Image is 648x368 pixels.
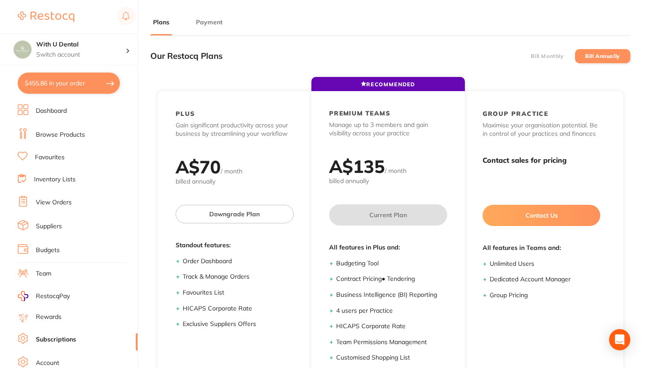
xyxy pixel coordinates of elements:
a: Team [36,269,51,278]
span: / month [221,167,242,175]
li: Favourites List [183,288,294,297]
span: / month [385,167,406,175]
li: Unlimited Users [490,260,601,268]
button: Plans [150,18,172,27]
img: RestocqPay [18,291,28,301]
button: $455.86 in your order [18,73,120,94]
a: Dashboard [36,107,67,115]
a: RestocqPay [18,291,70,301]
h2: PLUS [176,110,195,118]
a: Account [36,359,59,368]
h3: Our Restocq Plans [150,51,222,61]
li: Business Intelligence (BI) Reporting [336,291,447,299]
a: Restocq Logo [18,7,74,27]
h4: With U Dental [36,40,126,49]
label: Bill Monthly [531,53,564,59]
li: Dedicated Account Manager [490,275,601,284]
li: 4 users per Practice [336,307,447,315]
li: HICAPS Corporate Rate [336,322,447,331]
li: Budgeting Tool [336,259,447,268]
button: Current Plan [329,204,447,226]
li: HICAPS Corporate Rate [183,304,294,313]
div: Open Intercom Messenger [609,329,630,350]
a: Subscriptions [36,335,76,344]
a: Favourites [35,153,65,162]
h2: A$ 70 [176,156,221,178]
a: Inventory Lists [34,175,76,184]
li: Group Pricing [490,291,601,300]
button: Downgrade Plan [176,205,294,223]
span: Standout features: [176,241,294,250]
span: RECOMMENDED [361,81,415,88]
span: billed annually [329,177,447,186]
li: Contract Pricing ● Tendering [336,275,447,284]
p: Switch account [36,50,126,59]
h2: A$ 135 [329,155,385,177]
a: Budgets [36,246,60,255]
li: Track & Manage Orders [183,272,294,281]
li: Exclusive Suppliers Offers [183,320,294,329]
li: Team Permissions Management [336,338,447,347]
button: Contact Us [483,205,601,226]
a: View Orders [36,198,72,207]
label: Bill Annually [585,53,620,59]
li: Customised Shopping List [336,353,447,362]
p: Maximise your organisation potential. Be in control of your practices and finances [483,121,601,138]
h2: GROUP PRACTICE [483,110,548,118]
h2: PREMIUM TEAMS [329,109,390,117]
a: Rewards [36,313,61,322]
p: Manage up to 3 members and gain visibility across your practice [329,121,447,138]
span: RestocqPay [36,292,70,301]
li: Order Dashboard [183,257,294,266]
span: All features in Teams and: [483,244,601,253]
button: Payment [193,18,225,27]
h3: Contact sales for pricing [483,156,601,165]
img: Restocq Logo [18,11,74,22]
a: Browse Products [36,130,85,139]
span: All features in Plus and: [329,243,447,252]
a: Suppliers [36,222,62,231]
p: Gain significant productivity across your business by streamlining your workflow [176,121,294,138]
img: With U Dental [14,41,31,58]
span: billed annually [176,177,294,186]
